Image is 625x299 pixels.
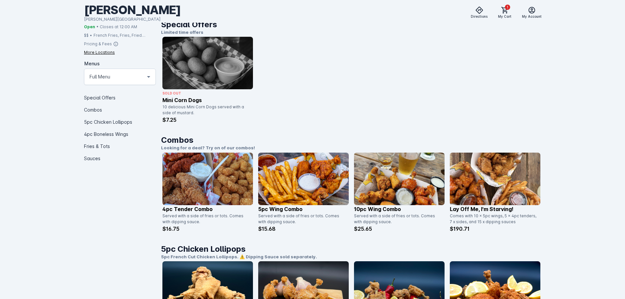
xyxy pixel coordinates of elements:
[84,16,181,23] div: [PERSON_NAME][GEOGRAPHIC_DATA]
[505,5,510,10] span: 1
[498,4,511,17] button: 1
[161,243,542,255] h1: 5pc Chicken Lollipops
[84,140,156,152] div: Fries & Tots
[162,213,249,225] div: Served with a side of fries or tots. Comes with dipping sauce.
[84,3,181,17] div: [PERSON_NAME]
[450,153,540,205] img: catalog item
[162,91,181,95] span: Sold Out
[450,225,540,233] p: $190.71
[162,104,249,116] div: 10 delicious Mini Corn Dogs served with a side of mustard.
[84,128,156,140] div: 4pc Boneless Wings
[522,14,542,19] span: My Account
[354,205,445,213] p: 10pc Wing Combo
[354,213,441,225] div: Served with a side of fries or tots. Comes with dipping sauce.
[84,91,156,103] div: Special Offers
[162,116,253,124] p: $7.25
[84,116,156,128] div: 5pc Chicken Lollipops
[258,205,349,213] p: 5pc Wing Combo
[84,152,156,164] div: Sauces
[161,145,542,151] p: Looking for a deal? Try on of our combos!
[162,153,253,205] img: catalog item
[96,24,137,30] span: • Closes at 12:00 AM
[94,32,156,38] div: French Fries, Fries, Fried Chicken, Tots, Buffalo Wings, Chicken, Wings, Fried Pickles
[161,19,542,31] h1: Special Offers
[90,32,92,38] div: •
[161,254,542,260] p: 5pc French Cut Chicken Lollipops. ⚠️ Dipping Sauce sold separately.
[258,153,349,205] img: catalog item
[354,225,445,233] p: $25.65
[84,41,112,47] div: Pricing & Fees
[450,213,536,225] div: Comes with 10 x 5pc wings, 5 x 4pc tenders, 7 x sides, and 15 x dipping sauces
[84,32,89,38] div: $$
[450,205,540,213] p: Lay off me, I'm starving!
[258,213,345,225] div: Served with a side of fries or tots. Comes with dipping sauce.
[161,29,542,36] p: Limited time offers
[84,60,100,66] mat-label: Menus
[84,49,115,55] div: More Locations
[162,37,253,89] img: catalog item
[84,103,156,116] div: Combos
[162,205,253,213] p: 4pc Tender Combo
[84,24,95,30] span: Open
[162,96,253,104] p: Mini Corn Dogs
[162,225,253,233] p: $16.75
[90,73,110,80] mat-select-trigger: Full Menu
[161,134,542,146] h1: Combos
[471,14,488,19] span: Directions
[354,153,445,205] img: catalog item
[258,225,349,233] p: $15.68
